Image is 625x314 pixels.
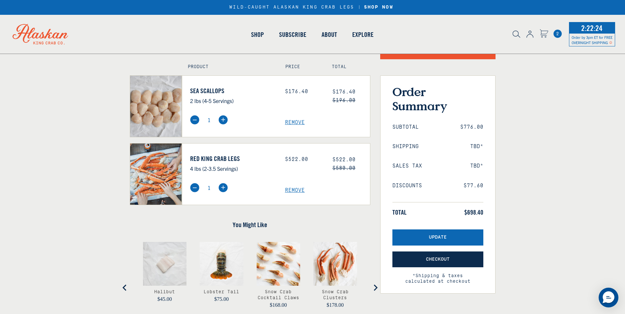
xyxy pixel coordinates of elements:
a: SHOP NOW [362,5,396,10]
span: Discounts [392,183,422,189]
img: search [513,31,520,38]
a: Subscribe [271,16,314,53]
span: $776.00 [460,124,483,130]
span: $77.60 [464,183,483,189]
span: Order by 3pm ET for FREE OVERNIGHT SHIPPING [572,35,612,45]
span: $178.00 [327,302,344,308]
a: Remove [285,187,370,194]
button: Checkout [392,251,483,268]
s: $580.00 [332,165,355,171]
a: Remove [285,119,370,126]
img: minus [190,115,199,124]
img: plus [218,115,228,124]
div: $522.00 [285,156,323,163]
span: *Shipping & taxes calculated at checkout [392,267,483,284]
a: Explore [345,16,381,53]
span: Subtotal [392,124,419,130]
h4: Total [332,64,364,70]
button: Go to last slide [118,281,131,294]
img: Sea Scallops - 2 lbs (4-5 Servings) [130,76,182,137]
h3: Order Summary [392,85,483,113]
img: plus [218,183,228,192]
a: Cart [554,30,562,38]
span: $168.00 [270,302,287,308]
h4: Product [188,64,271,70]
span: Sales Tax [392,163,422,169]
button: Next slide [369,281,382,294]
h4: Price [285,64,318,70]
img: Crab Claws [257,242,300,286]
a: Shop [243,16,271,53]
h4: You Might Like [130,221,370,229]
span: Shipping Notice Icon [609,40,612,45]
span: 2:22:24 [580,21,604,35]
img: Alaskan King Crab Co. logo [3,15,77,54]
a: Red King Crab Legs [190,155,275,163]
div: $176.40 [285,89,323,95]
span: Update [429,235,447,240]
img: Red King Crab Legs - 4 lbs (2-3.5 Servings) [130,144,182,205]
div: WILD-CAUGHT ALASKAN KING CRAB LEGS | [229,5,395,10]
span: $75.00 [214,296,229,302]
span: Checkout [426,257,450,262]
span: 2 [554,30,562,38]
p: 2 lbs (4-5 Servings) [190,96,275,105]
span: $522.00 [332,157,355,163]
img: Snow Crab Clusters [313,242,357,286]
button: Update [392,229,483,246]
a: About [314,16,345,53]
p: 4 lbs (2-3.5 Servings) [190,164,275,173]
s: $196.00 [332,97,355,103]
span: Shipping [392,144,419,150]
span: $698.40 [464,208,483,216]
span: Total [392,208,407,216]
span: $45.00 [157,296,172,302]
img: Halibut [143,242,187,286]
strong: SHOP NOW [364,5,393,10]
img: minus [190,183,199,192]
a: Sea Scallops [190,87,275,95]
a: Cart [540,29,548,39]
span: $176.40 [332,89,355,95]
img: account [526,31,533,38]
div: Messenger Dummy Widget [599,288,618,307]
img: Lobster Tail [200,242,243,286]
